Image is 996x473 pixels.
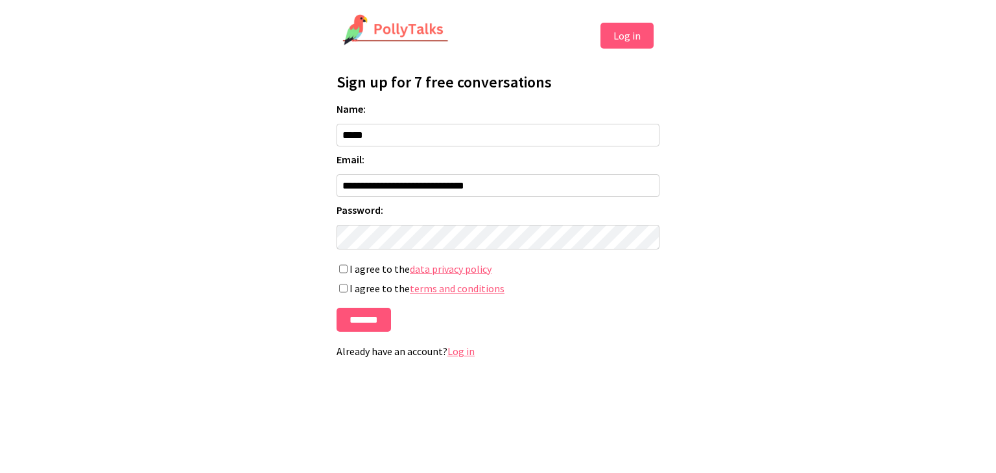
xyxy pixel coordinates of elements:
p: Already have an account? [337,345,659,358]
label: Name: [337,102,659,115]
a: data privacy policy [410,262,492,275]
label: I agree to the [337,262,659,275]
input: I agree to theterms and conditions [339,284,348,293]
label: I agree to the [337,282,659,295]
label: Email: [337,153,659,166]
input: I agree to thedata privacy policy [339,264,348,273]
button: Log in [600,23,654,49]
h1: Sign up for 7 free conversations [337,72,659,92]
a: terms and conditions [410,282,504,295]
a: Log in [447,345,475,358]
img: PollyTalks Logo [342,14,449,47]
label: Password: [337,203,659,216]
